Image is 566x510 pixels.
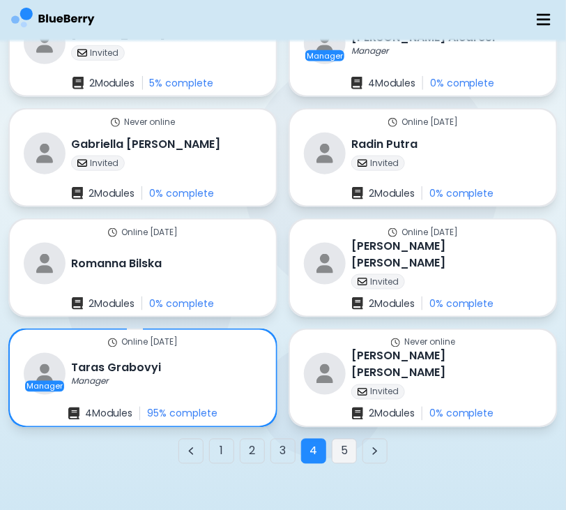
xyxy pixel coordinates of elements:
p: 2 Module s [369,187,415,200]
img: enrollments [352,407,363,420]
a: online statusOnline [DATE]restaurant[PERSON_NAME] [PERSON_NAME]invitedInvitedenrollments2Modules0... [289,218,558,317]
img: restaurant [304,133,346,174]
a: online statusNever onlinerestaurantGabriella [PERSON_NAME]invitedInvitedenrollments2Modules0% com... [8,108,277,207]
p: Manager [26,382,63,391]
img: online status [111,118,120,127]
p: 0 % complete [429,187,494,200]
img: online status [388,228,397,237]
a: online statusNever onlinerestaurant[PERSON_NAME] [PERSON_NAME]invitedInvitedenrollments2Modules0%... [289,329,558,428]
button: Go to page 5 [332,439,357,464]
a: online statusOnline [DATE]restaurantRadin PutrainvitedInvitedenrollments2Modules0% complete [289,108,558,207]
img: enrollments [68,407,79,420]
img: online status [108,338,117,347]
img: hamburger [537,12,551,28]
p: 2 Module s [89,77,135,89]
button: Next page [362,439,388,464]
p: Invited [90,47,118,59]
h3: Romanna Bilska [71,255,162,272]
img: enrollments [351,77,362,89]
p: Never online [404,337,455,348]
p: 0 % complete [429,297,494,310]
p: Invited [370,158,399,169]
img: invited [358,387,367,397]
img: online status [108,228,117,237]
img: online status [388,118,397,127]
p: 5 % complete [150,77,214,89]
img: invited [358,158,367,168]
p: 0 % complete [429,407,494,420]
h3: Taras Grabovyi [71,360,161,377]
p: Invited [370,276,399,287]
p: Online [DATE] [121,227,178,238]
p: 2 Module s [89,187,135,200]
p: 2 Module s [89,297,135,310]
p: Online [DATE] [401,117,458,128]
p: Online [DATE] [121,337,178,348]
img: restaurant [24,353,66,395]
img: enrollments [72,187,83,200]
a: online statusOnline [DATE]restaurantRomanna Bilskaenrollments2Modules0% complete [8,218,277,317]
img: restaurant [24,22,66,64]
img: restaurant [304,22,346,64]
p: 2 Module s [369,297,415,310]
img: restaurant [304,353,346,395]
img: online status [391,338,400,347]
p: Invited [90,158,118,169]
p: Manager [307,52,343,60]
p: 2 Module s [369,407,415,420]
h3: Gabriella [PERSON_NAME] [71,136,220,153]
img: enrollments [72,77,84,89]
img: restaurant [24,133,66,174]
button: Go to page 1 [209,439,234,464]
button: Previous page [178,439,204,464]
p: Manager [71,376,108,387]
button: Go to page 3 [270,439,296,464]
img: invited [77,48,87,58]
p: 0 % complete [430,77,495,89]
button: Go to page 4 [301,439,326,464]
p: 0 % complete [149,187,214,200]
img: invited [77,158,87,168]
img: restaurant [24,243,66,285]
img: enrollments [352,297,363,310]
h3: [PERSON_NAME] [PERSON_NAME] [351,238,542,271]
h3: [PERSON_NAME] [PERSON_NAME] [351,348,542,382]
p: Never online [124,117,175,128]
img: invited [358,277,367,287]
img: enrollments [352,187,363,200]
p: Manager [351,45,388,57]
p: 0 % complete [149,297,214,310]
img: enrollments [72,297,83,310]
p: 4 Module s [368,77,415,89]
p: 95 % complete [147,407,217,420]
p: Invited [370,387,399,398]
h3: Radin Putra [351,136,418,153]
button: Go to page 2 [240,439,265,464]
a: online statusOnline [DATE]restaurantManagerTaras GrabovyiManagerenrollments4Modules95% complete [8,329,277,428]
p: Online [DATE] [401,227,458,238]
img: restaurant [304,243,346,285]
p: 4 Module s [85,407,132,420]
